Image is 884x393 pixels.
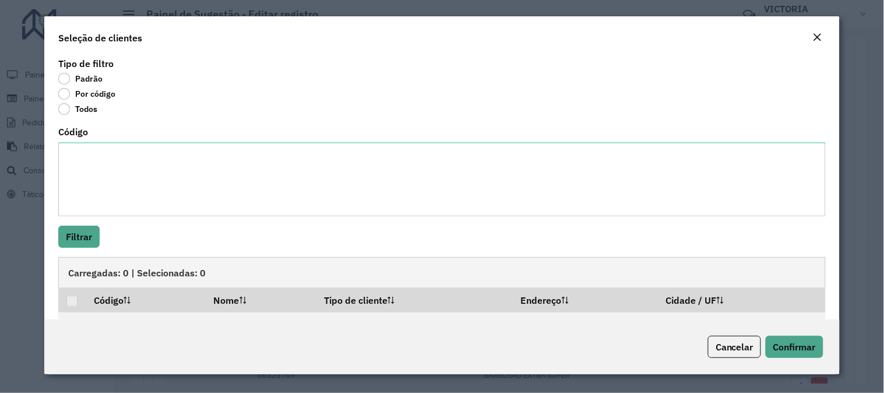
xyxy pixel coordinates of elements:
[316,287,513,312] th: Tipo de cliente
[58,313,826,339] td: Nenhum registro encontrado
[86,287,206,312] th: Código
[58,125,88,139] label: Código
[658,287,826,312] th: Cidade / UF
[766,336,823,358] button: Confirmar
[206,287,316,312] th: Nome
[708,336,761,358] button: Cancelar
[58,257,826,287] div: Carregadas: 0 | Selecionadas: 0
[58,88,115,100] label: Por código
[513,287,658,312] th: Endereço
[716,341,753,353] span: Cancelar
[813,33,822,42] em: Fechar
[58,103,97,115] label: Todos
[58,31,142,45] h4: Seleção de clientes
[773,341,816,353] span: Confirmar
[58,57,114,71] label: Tipo de filtro
[809,30,826,45] button: Close
[58,73,103,85] label: Padrão
[58,226,100,248] button: Filtrar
